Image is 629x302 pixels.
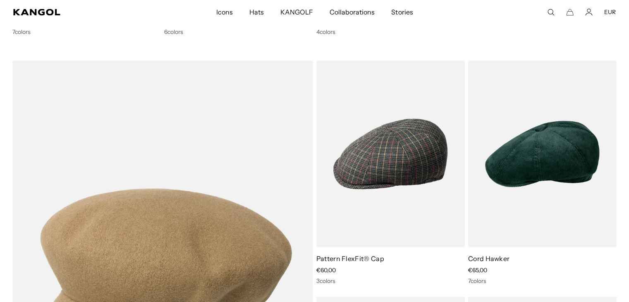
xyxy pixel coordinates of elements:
[316,28,617,36] div: 4 colors
[468,60,617,247] img: Cord Hawker
[12,28,161,36] div: 7 colors
[468,266,487,273] span: €65,00
[585,8,593,16] a: Account
[316,254,384,262] a: Pattern FlexFit® Cap
[316,266,336,273] span: €60,00
[13,9,143,15] a: Kangol
[468,277,617,284] div: 7 colors
[316,277,465,284] div: 3 colors
[316,60,465,247] img: Pattern FlexFit® Cap
[566,8,574,16] button: Cart
[547,8,555,16] summary: Search here
[604,8,616,16] button: EUR
[468,254,510,262] a: Cord Hawker
[164,28,313,36] div: 6 colors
